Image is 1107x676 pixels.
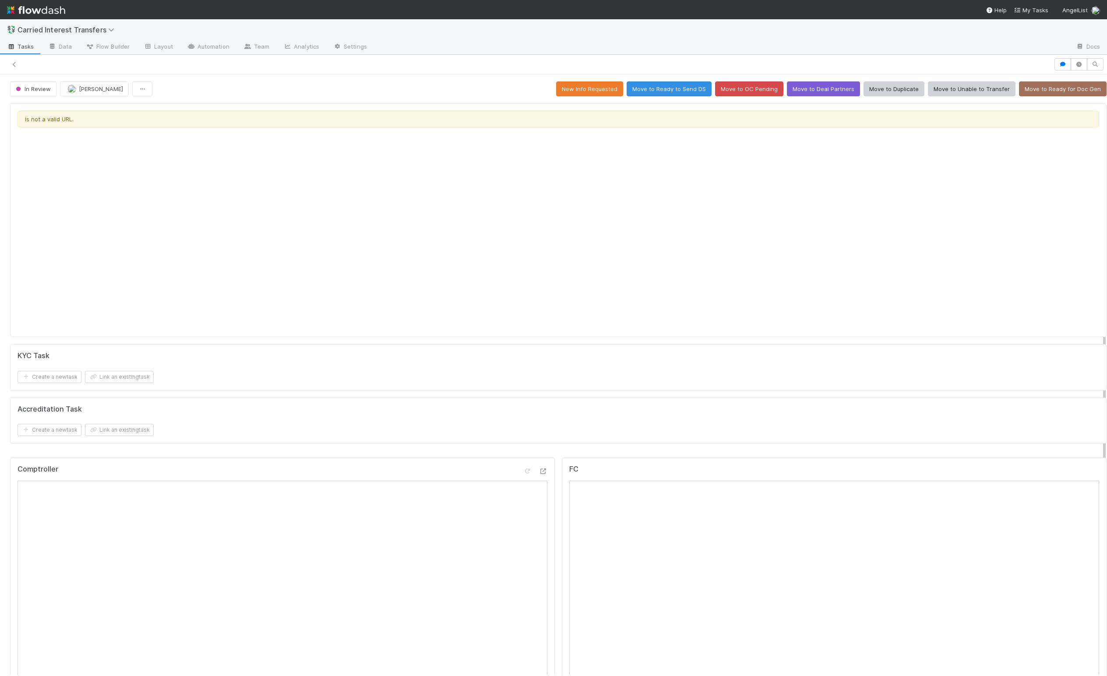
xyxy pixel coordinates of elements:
span: AngelList [1062,7,1088,14]
button: Move to OC Pending [715,81,783,96]
a: Analytics [276,40,326,54]
button: Move to Ready to Send DS [627,81,712,96]
button: Move to Unable to Transfer [928,81,1015,96]
span: In Review [14,85,51,92]
img: avatar_93b89fca-d03a-423a-b274-3dd03f0a621f.png [67,84,76,93]
span: My Tasks [1014,7,1048,14]
img: avatar_93b89fca-d03a-423a-b274-3dd03f0a621f.png [1091,6,1100,15]
a: Flow Builder [79,40,137,54]
span: Flow Builder [86,42,130,51]
button: Link an existingtask [85,424,154,436]
a: Team [236,40,276,54]
h5: Accreditation Task [18,405,82,414]
a: Docs [1069,40,1107,54]
a: Data [41,40,79,54]
h5: FC [569,465,578,474]
span: Carried Interest Transfers [18,25,119,34]
h5: KYC Task [18,352,49,360]
a: Settings [326,40,374,54]
span: Tasks [7,42,34,51]
button: Move to Deal Partners [787,81,860,96]
button: Link an existingtask [85,371,154,383]
button: Create a newtask [18,424,81,436]
button: Create a newtask [18,371,81,383]
div: Help [986,6,1007,14]
button: Move to Duplicate [864,81,924,96]
button: [PERSON_NAME] [60,81,129,96]
button: In Review [10,81,56,96]
img: logo-inverted-e16ddd16eac7371096b0.svg [7,3,65,18]
span: [PERSON_NAME] [79,85,123,92]
a: Layout [137,40,180,54]
a: Automation [180,40,236,54]
div: is not a valid URL. [18,111,1099,127]
button: Move to Ready for Doc Gen [1019,81,1107,96]
a: My Tasks [1014,6,1048,14]
span: 💱 [7,26,16,33]
h5: Comptroller [18,465,58,474]
button: New Info Requested [556,81,623,96]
